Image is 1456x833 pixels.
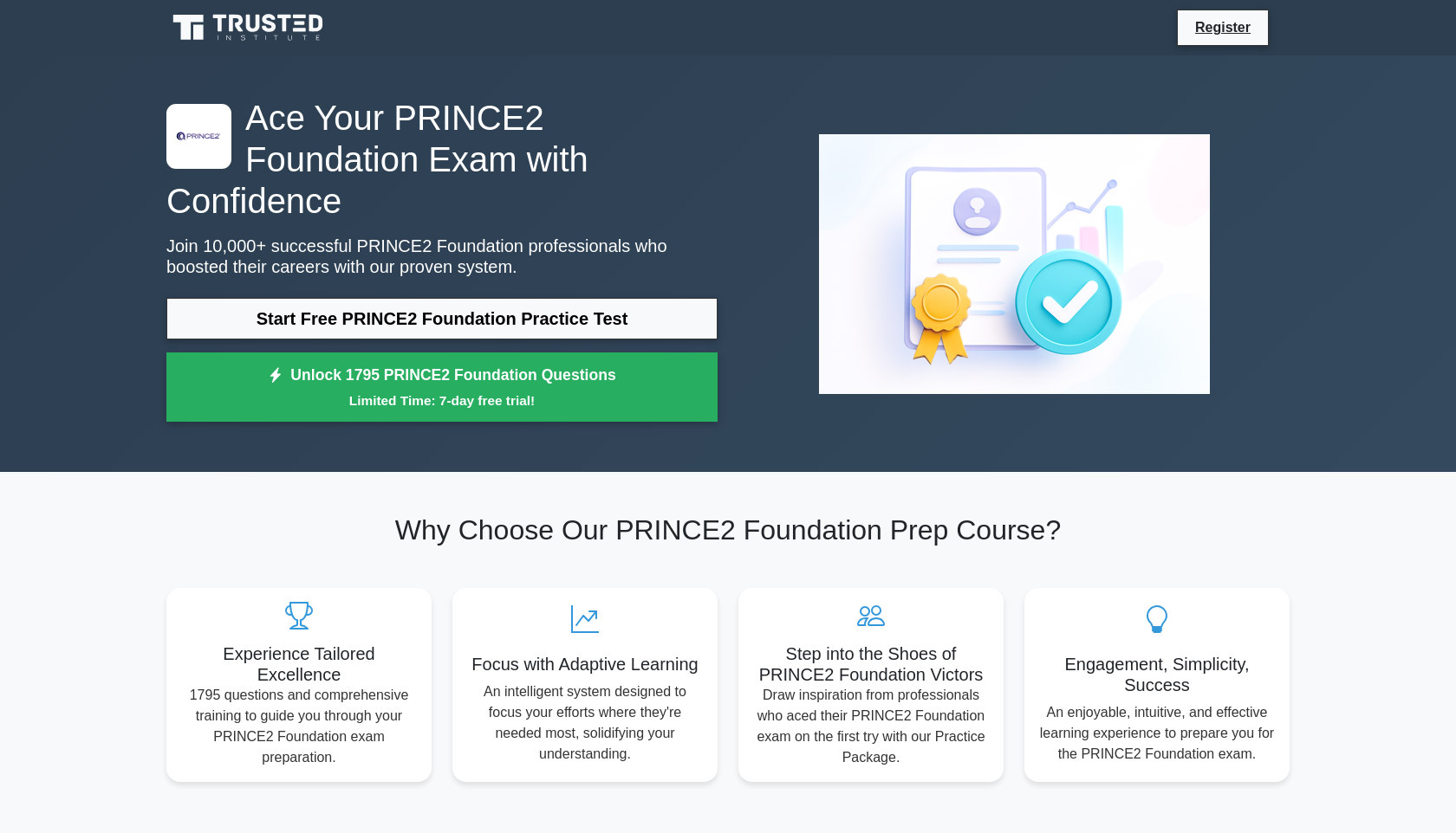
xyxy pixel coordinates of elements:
[1038,702,1276,765] p: An enjoyable, intuitive, and effective learning experience to prepare you for the PRINCE2 Foundat...
[180,685,418,768] p: 1795 questions and comprehensive training to guide you through your PRINCE2 Foundation exam prepa...
[466,654,704,675] h5: Focus with Adaptive Learning
[1185,16,1261,38] a: Register
[1038,654,1276,695] h5: Engagement, Simplicity, Success
[166,298,718,339] a: Start Free PRINCE2 Foundation Practice Test
[188,391,696,410] small: Limited Time: 7-day free trial!
[166,97,718,222] h1: Ace Your PRINCE2 Foundation Exam with Confidence
[752,643,990,685] h5: Step into the Shoes of PRINCE2 Foundation Victors
[166,352,718,422] a: Unlock 1795 PRINCE2 Foundation QuestionsLimited Time: 7-day free trial!
[166,513,1290,546] h2: Why Choose Our PRINCE2 Foundation Prep Course?
[180,643,418,685] h5: Experience Tailored Excellence
[805,120,1224,408] img: PRINCE2 Foundation Preview
[166,236,718,277] p: Join 10,000+ successful PRINCE2 Foundation professionals who boosted their careers with our prove...
[752,685,990,768] p: Draw inspiration from professionals who aced their PRINCE2 Foundation exam on the first try with ...
[466,681,704,765] p: An intelligent system designed to focus your efforts where they're needed most, solidifying your ...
